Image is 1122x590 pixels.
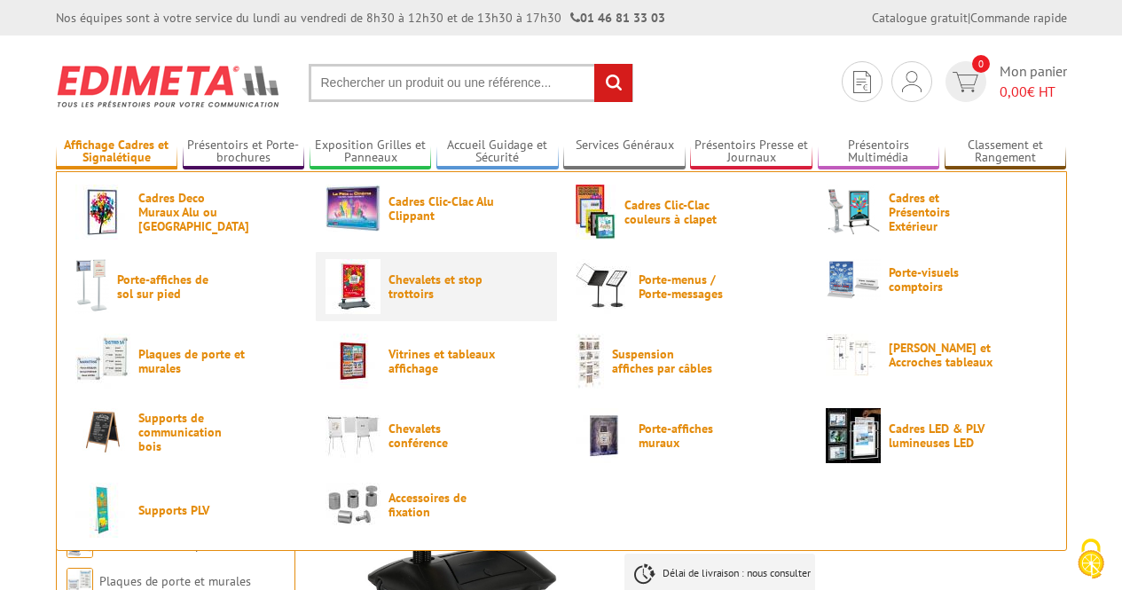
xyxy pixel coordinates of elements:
span: Porte-affiches muraux [639,421,745,450]
img: Suspension affiches par câbles [576,334,604,389]
a: [PERSON_NAME] et Accroches tableaux [826,334,1047,376]
span: Chevalets conférence [388,421,495,450]
img: Cadres Clic-Clac Alu Clippant [326,185,381,232]
button: Cookies (modal window) [1060,530,1122,590]
img: Edimeta [56,53,282,119]
a: Classement et Rangement [945,138,1067,167]
a: Cadres Deco Muraux Alu ou [GEOGRAPHIC_DATA] [75,185,297,240]
a: Chevalets conférence [326,408,547,463]
span: € HT [1000,82,1067,102]
img: Cadres Deco Muraux Alu ou Bois [75,185,130,240]
a: Exposition Grilles et Panneaux [310,138,432,167]
span: Cadres Clic-Clac Alu Clippant [388,194,495,223]
a: Plaques de porte et murales [75,334,297,389]
img: Porte-affiches muraux [576,408,631,463]
a: Porte-affiches muraux [576,408,797,463]
img: Chevalets conférence [326,408,381,463]
a: Présentoirs et Porte-brochures [183,138,305,167]
strong: 01 46 81 33 03 [570,10,665,26]
a: Vitrines et tableaux affichage [326,334,547,389]
a: Services Généraux [563,138,686,167]
span: Mon panier [1000,61,1067,102]
input: Rechercher un produit ou une référence... [309,64,633,102]
img: Vitrines et tableaux affichage [326,334,381,389]
a: Porte-menus / Porte-messages [576,259,797,314]
span: Porte-affiches de sol sur pied [117,272,224,301]
a: Chevalets et stop trottoirs [326,259,547,314]
a: Cadres LED & PLV lumineuses LED [826,408,1047,463]
span: Porte-visuels comptoirs [889,265,995,294]
a: Porte-affiches de sol sur pied [75,259,297,314]
span: Vitrines et tableaux affichage [388,347,495,375]
span: Porte-menus / Porte-messages [639,272,745,301]
span: [PERSON_NAME] et Accroches tableaux [889,341,995,369]
a: Commande rapide [970,10,1067,26]
img: Cadres Clic-Clac couleurs à clapet [576,185,616,240]
span: Cadres Clic-Clac couleurs à clapet [624,198,731,226]
span: Supports de communication bois [138,411,245,453]
span: Chevalets et stop trottoirs [388,272,495,301]
img: devis rapide [853,71,871,93]
a: Cadres Clic-Clac couleurs à clapet [576,185,797,240]
div: | [872,9,1067,27]
a: Catalogue gratuit [872,10,968,26]
span: Cadres et Présentoirs Extérieur [889,191,995,233]
img: Cookies (modal window) [1069,537,1113,581]
a: Cadres et Présentoirs Extérieur [826,185,1047,240]
a: Accueil Guidage et Sécurité [436,138,559,167]
img: Porte-visuels comptoirs [826,259,881,300]
a: Porte-visuels comptoirs [826,259,1047,300]
img: Cadres LED & PLV lumineuses LED [826,408,881,463]
a: Accessoires de fixation [326,483,547,526]
a: Cadres Clic-Clac Alu Clippant [326,185,547,232]
a: Affichage Cadres et Signalétique [56,138,178,167]
span: Plaques de porte et murales [138,347,245,375]
span: Accessoires de fixation [388,491,495,519]
img: Cadres et Présentoirs Extérieur [826,185,881,240]
a: Suspension affiches par câbles [576,334,797,389]
img: devis rapide [953,72,978,92]
img: Accessoires de fixation [326,483,381,526]
span: Cadres LED & PLV lumineuses LED [889,421,995,450]
a: Présentoirs Multimédia [818,138,940,167]
img: devis rapide [902,71,922,92]
img: Plaques de porte et murales [75,334,130,389]
img: Supports PLV [75,483,130,538]
span: Cadres Deco Muraux Alu ou [GEOGRAPHIC_DATA] [138,191,245,233]
span: 0 [972,55,990,73]
a: devis rapide 0 Mon panier 0,00€ HT [941,61,1067,102]
a: Supports PLV [75,483,297,538]
a: Présentoirs Presse et Journaux [690,138,812,167]
a: Supports de communication bois [75,408,297,455]
div: Nos équipes sont à votre service du lundi au vendredi de 8h30 à 12h30 et de 13h30 à 17h30 [56,9,665,27]
a: Plaques de porte et murales [99,573,251,589]
img: Chevalets et stop trottoirs [326,259,381,314]
span: Supports PLV [138,503,245,517]
img: Porte-affiches de sol sur pied [75,259,109,314]
img: Supports de communication bois [75,408,130,455]
img: Porte-menus / Porte-messages [576,259,631,314]
span: 0,00 [1000,83,1027,100]
input: rechercher [594,64,632,102]
span: Suspension affiches par câbles [612,347,718,375]
img: Cimaises et Accroches tableaux [826,334,881,376]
